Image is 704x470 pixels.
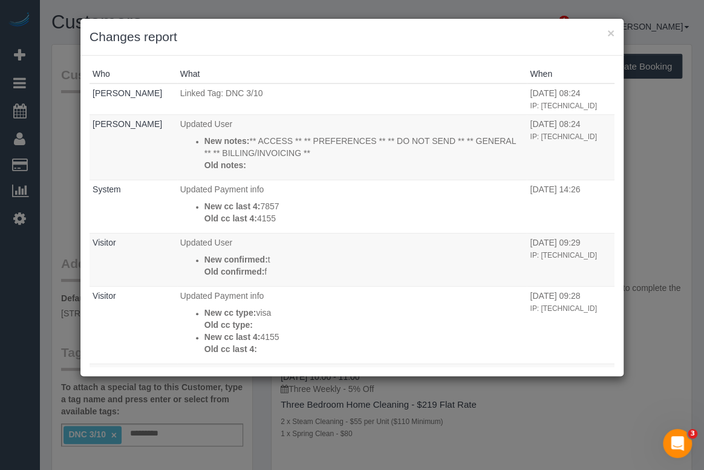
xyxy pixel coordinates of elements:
[530,102,596,110] small: IP: [TECHNICAL_ID]
[90,286,177,364] td: Who
[180,88,263,98] span: Linked Tag: DNC 3/10
[530,251,596,259] small: IP: [TECHNICAL_ID]
[177,364,527,417] td: What
[80,19,624,376] sui-modal: Changes report
[527,364,614,417] td: When
[204,212,524,224] p: 4155
[204,308,256,318] strong: New cc type:
[688,429,697,439] span: 3
[204,344,257,354] strong: Old cc last 4:
[204,214,257,223] strong: Old cc last 4:
[177,286,527,364] td: What
[93,119,162,129] a: [PERSON_NAME]
[93,88,162,98] a: [PERSON_NAME]
[204,307,524,319] p: visa
[177,65,527,83] th: What
[204,332,261,342] strong: New cc last 4:
[90,28,614,46] h3: Changes report
[90,65,177,83] th: Who
[177,114,527,180] td: What
[177,180,527,233] td: What
[180,291,264,301] span: Updated Payment info
[180,119,232,129] span: Updated User
[527,233,614,286] td: When
[527,114,614,180] td: When
[204,331,524,343] p: 4155
[527,180,614,233] td: When
[204,136,250,146] strong: New notes:
[204,253,524,266] p: t
[530,304,596,313] small: IP: [TECHNICAL_ID]
[527,83,614,114] td: When
[663,429,692,458] iframe: Intercom live chat
[93,238,116,247] a: Visitor
[180,184,264,194] span: Updated Payment info
[607,27,614,39] button: ×
[204,320,253,330] strong: Old cc type:
[204,266,524,278] p: f
[93,291,116,301] a: Visitor
[93,184,121,194] a: System
[204,201,261,211] strong: New cc last 4:
[90,83,177,114] td: Who
[177,233,527,286] td: What
[530,132,596,141] small: IP: [TECHNICAL_ID]
[90,364,177,417] td: Who
[90,180,177,233] td: Who
[90,233,177,286] td: Who
[204,255,268,264] strong: New confirmed:
[204,267,265,276] strong: Old confirmed:
[204,160,246,170] strong: Old notes:
[180,238,232,247] span: Updated User
[90,114,177,180] td: Who
[527,65,614,83] th: When
[177,83,527,114] td: What
[527,286,614,364] td: When
[204,200,524,212] p: 7857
